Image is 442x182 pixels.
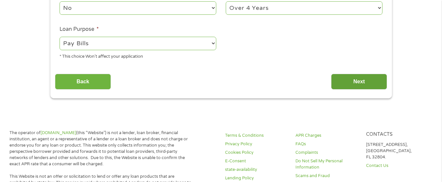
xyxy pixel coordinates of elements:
div: * This choice Won’t affect your application [60,51,216,60]
a: FAQs [295,141,358,147]
a: Scams and Fraud [295,173,358,179]
a: Contact Us [366,163,429,169]
p: [STREET_ADDRESS], [GEOGRAPHIC_DATA], FL 32804. [366,142,429,160]
a: APR Charges [295,132,358,139]
a: [DOMAIN_NAME] [41,130,76,135]
h4: Contacts [366,131,429,138]
a: Lending Policy [225,175,288,181]
a: Cookies Policy [225,150,288,156]
input: Back [55,74,111,90]
input: Next [331,74,387,90]
a: Do Not Sell My Personal Information [295,158,358,171]
label: Loan Purpose [60,26,99,33]
a: E-Consent [225,158,288,164]
p: The operator of (this “Website”) is not a lender, loan broker, financial institution, an agent or... [9,130,192,167]
a: Privacy Policy [225,141,288,147]
a: Complaints [295,150,358,156]
a: Terms & Conditions [225,132,288,139]
a: state-availability [225,167,288,173]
